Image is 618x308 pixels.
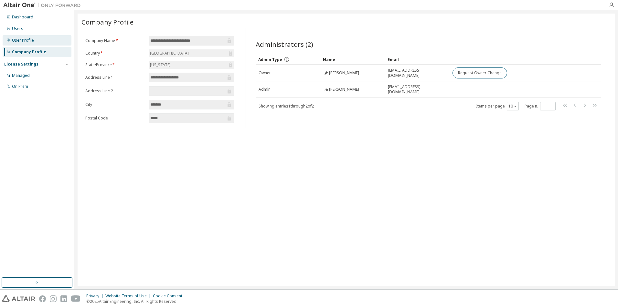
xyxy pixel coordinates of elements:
[149,61,234,69] div: [US_STATE]
[259,70,271,76] span: Owner
[81,17,133,26] span: Company Profile
[149,50,190,57] div: [GEOGRAPHIC_DATA]
[60,295,67,302] img: linkedin.svg
[2,295,35,302] img: altair_logo.svg
[256,40,313,49] span: Administrators (2)
[12,26,23,31] div: Users
[105,293,153,299] div: Website Terms of Use
[149,61,172,68] div: [US_STATE]
[50,295,57,302] img: instagram.svg
[388,54,447,65] div: Email
[388,84,447,95] span: [EMAIL_ADDRESS][DOMAIN_NAME]
[12,15,33,20] div: Dashboard
[71,295,80,302] img: youtube.svg
[149,49,234,57] div: [GEOGRAPHIC_DATA]
[12,73,30,78] div: Managed
[86,299,186,304] p: © 2025 Altair Engineering, Inc. All Rights Reserved.
[85,51,145,56] label: Country
[85,75,145,80] label: Address Line 1
[85,88,145,94] label: Address Line 2
[388,68,447,78] span: [EMAIL_ADDRESS][DOMAIN_NAME]
[85,116,145,121] label: Postal Code
[12,38,34,43] div: User Profile
[39,295,46,302] img: facebook.svg
[85,102,145,107] label: City
[153,293,186,299] div: Cookie Consent
[453,67,507,78] button: Request Owner Change
[259,87,271,92] span: Admin
[12,84,28,89] div: On Prem
[525,102,556,110] span: Page n.
[258,57,282,62] span: Admin Type
[476,102,519,110] span: Items per page
[508,104,517,109] button: 10
[85,62,145,67] label: State/Province
[3,2,84,8] img: Altair One
[323,54,382,65] div: Name
[85,38,145,43] label: Company Name
[86,293,105,299] div: Privacy
[12,49,46,55] div: Company Profile
[259,103,314,109] span: Showing entries 1 through 2 of 2
[329,70,359,76] span: [PERSON_NAME]
[329,87,359,92] span: [PERSON_NAME]
[4,62,38,67] div: License Settings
